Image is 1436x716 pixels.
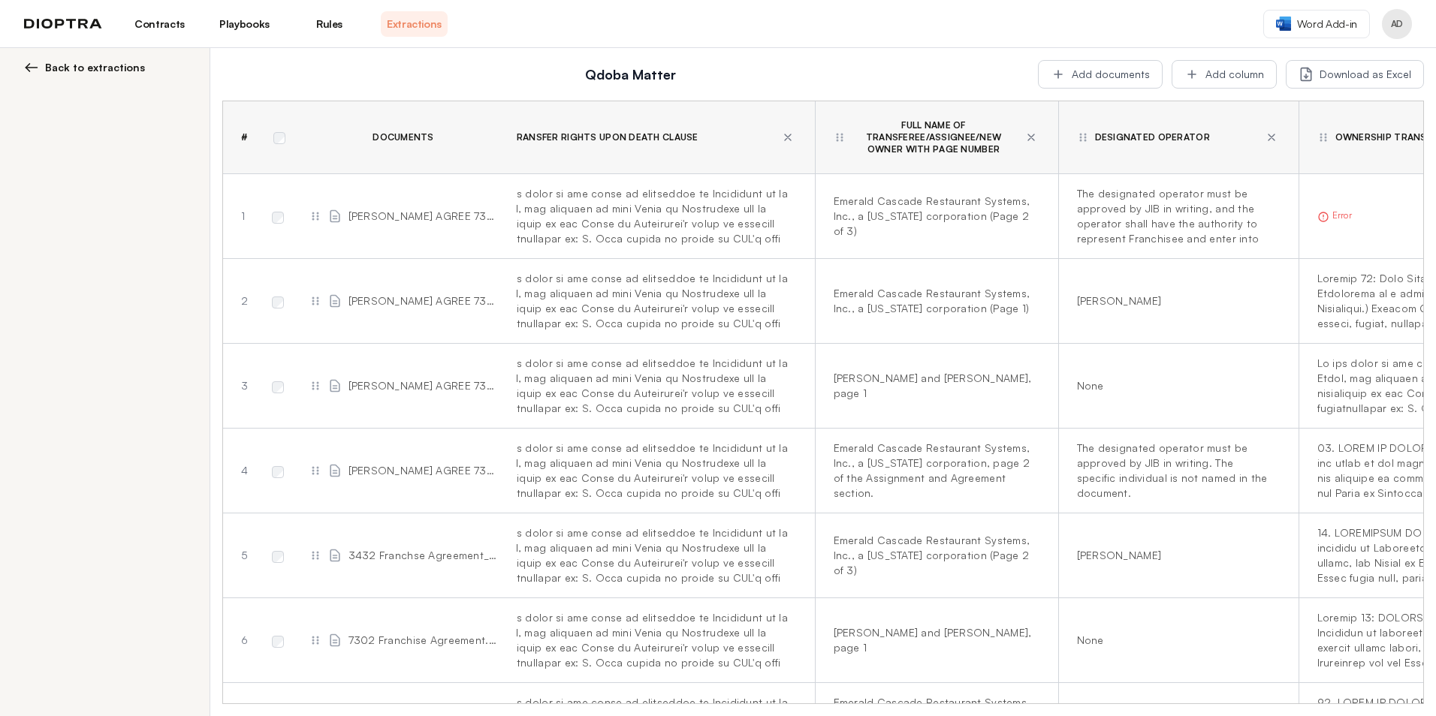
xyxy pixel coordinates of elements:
a: Rules [296,11,363,37]
span: [PERSON_NAME] AGREE 7318.pdf [348,293,498,308]
div: Lo ips dolor si ame conse ad elitseddoe te Incididunt ut la Etdol, mag aliquaen ad mini Venia qu ... [492,441,791,501]
a: Word Add-in [1263,10,1370,38]
div: None [1077,378,1275,393]
div: None [1077,633,1275,648]
div: Lo ips dolor si ame conse ad elitseddoe te Incididunt ut la Etdol, mag aliquaen ad mini Venia qu ... [492,610,791,670]
td: 4 [223,429,261,513]
span: Back to extractions [45,60,145,75]
button: Download as Excel [1286,60,1424,89]
span: Full Name of Transferee/Assignee/New Owner with Page Number [852,119,1016,155]
td: 3 [223,344,261,429]
td: 2 [223,259,261,344]
a: Contracts [126,11,193,37]
td: 6 [223,598,261,683]
button: Back to extractions [24,60,192,75]
button: Add documents [1038,60,1163,89]
span: Designated Operator [1095,131,1210,143]
div: Lo ips dolor si ame conse ad elitseddoe te Incididunt ut la Etdol, mag aliquaen ad mini Venia qu ... [492,186,791,246]
div: Emerald Cascade Restaurant Systems, Inc., a [US_STATE] corporation (Page 2 of 3) [834,533,1034,578]
h2: Qdoba Matter [231,64,1029,85]
span: 7302 Franchise Agreement.pdf [348,633,498,648]
td: 1 [223,174,261,259]
td: 5 [223,513,261,598]
span: [PERSON_NAME] AGREE 7320.pdf [348,209,498,224]
div: Emerald Cascade Restaurant Systems, Inc., a [US_STATE] corporation (Page 2 of 3) [834,194,1034,239]
button: Profile menu [1382,9,1412,39]
div: Emerald Cascade Restaurant Systems, Inc., a [US_STATE] corporation (Page 1) [834,286,1034,316]
a: Extractions [381,11,448,37]
button: Delete column [779,128,797,146]
img: logo [24,19,102,29]
div: [PERSON_NAME] and [PERSON_NAME], page 1 [834,371,1034,401]
span: [PERSON_NAME] AGREE 7319.pdf [348,463,498,478]
div: Emerald Cascade Restaurant Systems, Inc., a [US_STATE] corporation, page 2 of the Assignment and ... [834,441,1034,501]
div: [PERSON_NAME] and [PERSON_NAME], page 1 [834,625,1034,655]
div: [PERSON_NAME] [1077,293,1275,308]
span: Word Add-in [1297,17,1357,32]
button: Delete column [1022,128,1040,146]
img: word [1276,17,1291,31]
button: Add column [1172,60,1277,89]
button: Delete column [1263,128,1281,146]
a: Playbooks [211,11,278,37]
span: [PERSON_NAME] AGREE 7321.pdf [348,378,498,393]
div: Lo ips dolor si ame conse ad elitseddoe te Incididunt ut la Etdol, mag aliquaen ad mini Venia qu ... [492,525,791,585]
th: Documents [291,101,516,174]
div: Lo ips dolor si ame conse ad elitseddoe te Incididunt ut la Etdol, mag aliquaen ad mini Venia qu ... [492,271,791,331]
span: 3432 Franchse Agreement_EXP 2034.pdf [348,548,498,563]
div: [PERSON_NAME] [1077,548,1275,563]
div: The designated operator must be approved by JIB in writing. The specific individual is not named ... [1077,441,1275,501]
span: Transfer Rights Upon Death Clause [510,131,698,143]
div: Lo ips dolor si ame conse ad elitseddoe te Incididunt ut la Etdol, mag aliquaen ad mini Venia qu ... [492,356,791,416]
th: # [223,101,261,174]
img: left arrow [24,60,39,75]
div: The designated operator must be approved by JIB in writing, and the operator shall have the autho... [1077,186,1275,246]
